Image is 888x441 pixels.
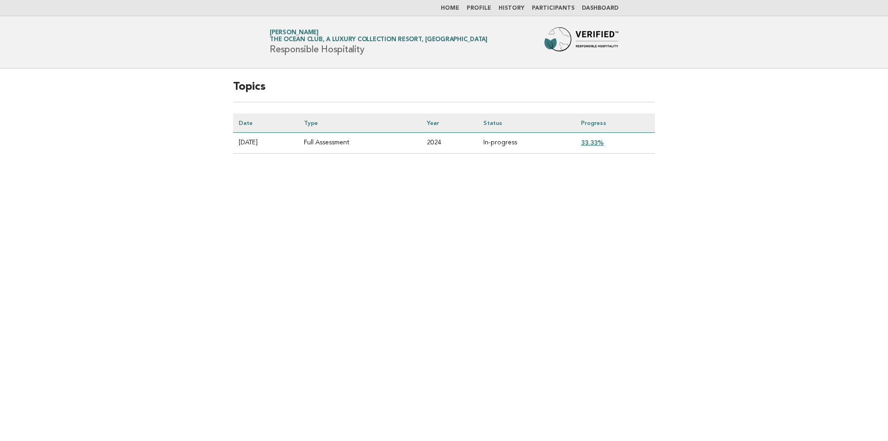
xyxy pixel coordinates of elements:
img: Forbes Travel Guide [544,27,618,57]
a: Participants [532,6,574,11]
td: Full Assessment [298,133,421,154]
td: 2024 [421,133,478,154]
a: [PERSON_NAME]The Ocean Club, a Luxury Collection Resort, [GEOGRAPHIC_DATA] [270,30,487,43]
h1: Responsible Hospitality [270,30,487,54]
th: Progress [575,113,655,133]
a: Profile [467,6,491,11]
span: The Ocean Club, a Luxury Collection Resort, [GEOGRAPHIC_DATA] [270,37,487,43]
h2: Topics [233,80,655,102]
th: Year [421,113,478,133]
a: Home [441,6,459,11]
a: Dashboard [582,6,618,11]
a: History [499,6,524,11]
a: 33.33% [581,139,604,146]
td: [DATE] [233,133,298,154]
th: Type [298,113,421,133]
th: Status [478,113,575,133]
th: Date [233,113,298,133]
td: In-progress [478,133,575,154]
